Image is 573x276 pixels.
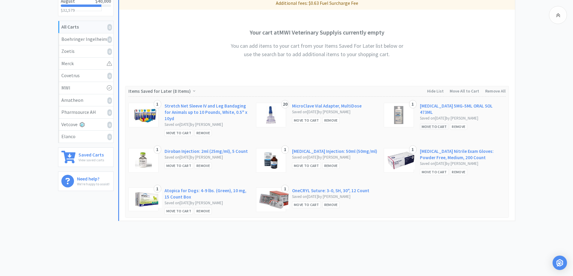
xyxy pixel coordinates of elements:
h6: Need help? [77,175,109,181]
a: Stretch Net Sleeve IV and Leg Bandaging for Animals up to 10 Pounds, White, 0.5" x 10yd [165,103,250,122]
span: Items Saved for Later ( ) [128,88,192,94]
a: [MEDICAL_DATA] Nitrile Exam Gloves: Powder Free, Medium, 200 Count [420,148,506,161]
a: Saved CartsView saved carts [58,147,114,167]
a: OneCRYL Suture: 3-0, SH, 30", 12 Count [292,187,369,194]
div: Saved on [DATE] by [PERSON_NAME] [165,154,250,161]
a: [MEDICAL_DATA] Injection: 50ml (50mg/ml) [292,148,377,154]
span: $32,579 [61,8,75,13]
div: Saved on [DATE] by [PERSON_NAME] [292,109,378,115]
div: Covetrus [61,72,110,80]
a: MicroClave Vial Adapter, MultiDose [292,103,362,109]
div: 1 [281,145,289,154]
img: bca2c660c61041c7965bd50161bebfd6_217050.png [387,151,415,169]
a: MWI [58,82,113,94]
img: 1b27e84c1f3b43cfa568cee45c29241c_173075.png [132,191,162,208]
div: Saved on [DATE] by [PERSON_NAME] [420,161,506,167]
div: Pharmsource AH [61,108,110,116]
span: 8 Items [174,88,189,94]
div: Remove [322,162,340,169]
img: e5e6b5657486410b9f6ad39e84c030b9_6908.png [259,191,289,209]
div: Move to Cart [292,162,321,169]
a: Pharmsource AH0 [58,106,113,119]
div: 20 [281,100,289,108]
a: [MEDICAL_DATA] 5MG-5ML ORAL SOL 473ML [420,103,506,115]
div: 1 [281,185,289,193]
img: bca28a9e5f8c483784fa7a5577a2b30b_209217.png [263,151,279,169]
i: 0 [107,48,112,55]
div: Vetcove [61,121,110,129]
div: Move to Cart [165,162,193,169]
div: Saved on [DATE] by [PERSON_NAME] [165,200,250,206]
div: Move to Cart [420,169,449,175]
div: 1 [409,100,417,108]
div: Move to Cart [292,202,321,208]
div: Saved on [DATE] by [PERSON_NAME] [292,194,378,200]
i: 0 [107,122,112,128]
h4: You can add items to your cart from your Items Saved For Later list below or use the search bar t... [227,42,407,59]
div: MWI [61,84,110,92]
i: 0 [107,24,112,31]
div: 1 [154,145,161,154]
span: Hide List [427,88,444,94]
a: Amatheon0 [58,94,113,107]
div: Move to Cart [165,208,193,214]
div: Merck [61,60,110,68]
div: 1 [154,185,161,193]
i: 0 [107,36,112,43]
span: Move All to Cart [450,88,479,94]
div: Remove [195,162,212,169]
i: 0 [107,97,112,104]
img: ed0664083c9f40528aff2eb2f7a0b3ab_221721.png [135,151,152,169]
div: Saved on [DATE] by [PERSON_NAME] [420,115,506,122]
div: Zoetis [61,47,110,55]
a: Boehringer Ingelheim0 [58,33,113,46]
div: Move to Cart [420,123,449,130]
div: Remove [450,123,467,130]
div: Saved on [DATE] by [PERSON_NAME] [292,154,378,161]
div: Open Intercom Messenger [553,256,567,270]
a: Vetcove0 [58,119,113,131]
div: Boehringer Ingelheim [61,35,110,43]
a: Zoetis0 [58,45,113,58]
p: We're happy to assist! [77,181,109,187]
i: 0 [107,73,112,79]
a: Elanco0 [58,131,113,143]
div: Remove [322,202,340,208]
div: Remove [195,208,212,214]
div: Elanco [61,133,110,141]
span: Remove All [485,88,506,94]
div: 1 [409,145,417,154]
img: 4a8485ee8e914ec683d5f2cadc5c0b7e_777362.png [394,106,403,124]
i: 0 [107,109,112,116]
a: Covetrus0 [58,70,113,82]
a: Diroban Injection: 2ml (25mg/ml), 5 Count [165,148,248,154]
a: Merck [58,58,113,70]
div: Saved on [DATE] by [PERSON_NAME] [165,122,250,128]
div: Move to Cart [165,130,193,136]
p: View saved carts [79,157,104,163]
div: Remove [195,130,212,136]
img: 97e9999630a8474fa87885ec07065c51_10723.png [132,106,158,124]
div: Amatheon [61,96,110,104]
strong: All Carts [61,24,79,30]
div: Remove [322,117,340,123]
a: All Carts0 [58,21,113,33]
h3: Your cart at MWI Veterinary Supply is currently empty [227,28,407,37]
div: 1 [154,100,161,108]
a: Atopica for Dogs: 4-9 lbs. (Green), 10 mg, 15 Count Box [165,187,250,200]
div: Move to Cart [292,117,321,123]
i: 0 [107,134,112,140]
h6: Saved Carts [79,151,104,157]
img: 077a1c0ae645428e9485c90d8aa872ee_18303.png [266,106,276,124]
div: Remove [450,169,467,175]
